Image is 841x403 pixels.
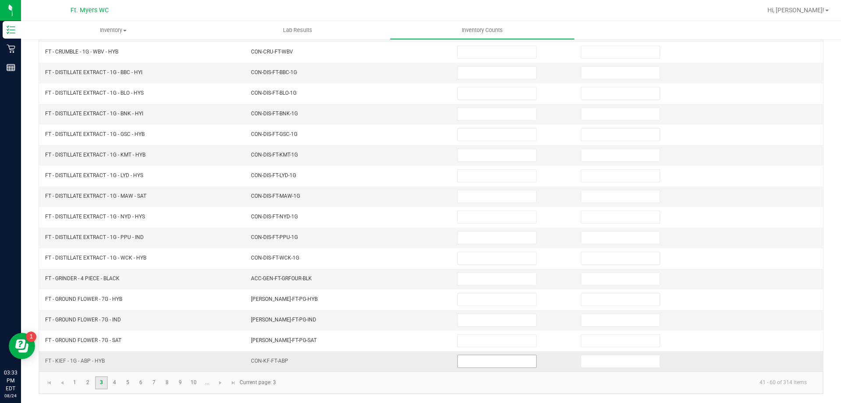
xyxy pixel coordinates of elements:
span: Go to the next page [217,379,224,386]
span: Hi, [PERSON_NAME]! [767,7,824,14]
span: CON-CRU-FT-WBV [251,49,293,55]
span: CON-DIS-FT-GSC-1G [251,131,297,137]
span: [PERSON_NAME]-FT-PG-SAT [251,337,317,343]
a: Page 7 [148,376,160,389]
a: Page 1 [68,376,81,389]
a: Go to the previous page [56,376,68,389]
span: [PERSON_NAME]-FT-PG-HYB [251,296,318,302]
span: Go to the first page [46,379,53,386]
a: Lab Results [205,21,390,39]
span: FT - KIEF - 1G - ABP - HYB [45,358,105,364]
a: Go to the last page [227,376,240,389]
span: ACC-GEN-FT-GRFOUR-BLK [251,275,312,282]
a: Inventory Counts [390,21,574,39]
a: Page 4 [108,376,121,389]
a: Go to the next page [214,376,227,389]
span: FT - DISTILLATE EXTRACT - 1G - BBC - HYI [45,69,142,75]
a: Page 3 [95,376,108,389]
span: FT - GRINDER - 4 PIECE - BLACK [45,275,120,282]
span: FT - DISTILLATE EXTRACT - 1G - BLO - HYS [45,90,144,96]
span: CON-DIS-FT-PPU-1G [251,234,298,240]
a: Page 9 [174,376,187,389]
span: Go to the last page [230,379,237,386]
a: Inventory [21,21,205,39]
inline-svg: Inventory [7,25,15,34]
span: FT - DISTILLATE EXTRACT - 1G - WCK - HYB [45,255,146,261]
p: 03:33 PM EDT [4,369,17,392]
span: FT - DISTILLATE EXTRACT - 1G - BNK - HYI [45,111,143,117]
span: Lab Results [271,26,324,34]
span: FT - CRUMBLE - 1G - WBV - HYB [45,49,118,55]
kendo-pager-info: 41 - 60 of 314 items [281,375,814,390]
a: Page 11 [201,376,213,389]
span: CON-DIS-FT-BLO-1G [251,90,297,96]
a: Page 6 [134,376,147,389]
span: CON-DIS-FT-MAW-1G [251,193,300,199]
span: FT - DISTILLATE EXTRACT - 1G - LYD - HYS [45,172,143,178]
iframe: Resource center [9,333,35,359]
span: Go to the previous page [59,379,66,386]
span: FT - DISTILLATE EXTRACT - 1G - GSC - HYB [45,131,145,137]
span: CON-DIS-FT-LYD-1G [251,172,296,178]
a: Page 10 [187,376,200,389]
span: FT - DISTILLATE EXTRACT - 1G - NYD - HYS [45,214,145,220]
a: Page 2 [81,376,94,389]
span: CON-DIS-FT-KMT-1G [251,152,298,158]
span: CON-DIS-FT-BBC-1G [251,69,297,75]
a: Page 8 [161,376,173,389]
span: [PERSON_NAME]-FT-PG-IND [251,317,316,323]
iframe: Resource center unread badge [26,332,36,342]
span: FT - GROUND FLOWER - 7G - HYB [45,296,122,302]
span: FT - DISTILLATE EXTRACT - 1G - PPU - IND [45,234,144,240]
span: Ft. Myers WC [71,7,109,14]
kendo-pager: Current page: 3 [39,371,823,394]
span: Inventory Counts [450,26,515,34]
inline-svg: Retail [7,44,15,53]
span: FT - GROUND FLOWER - 7G - SAT [45,337,121,343]
span: CON-DIS-FT-WCK-1G [251,255,299,261]
inline-svg: Reports [7,63,15,72]
span: CON-DIS-FT-NYD-1G [251,214,298,220]
p: 08/24 [4,392,17,399]
span: FT - GROUND FLOWER - 7G - IND [45,317,121,323]
span: FT - DISTILLATE EXTRACT - 1G - MAW - SAT [45,193,146,199]
span: CON-DIS-FT-BNK-1G [251,111,298,117]
a: Page 5 [121,376,134,389]
span: Inventory [21,26,205,34]
span: CON-KF-FT-ABP [251,358,288,364]
a: Go to the first page [43,376,56,389]
span: FT - DISTILLATE EXTRACT - 1G - KMT - HYB [45,152,145,158]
